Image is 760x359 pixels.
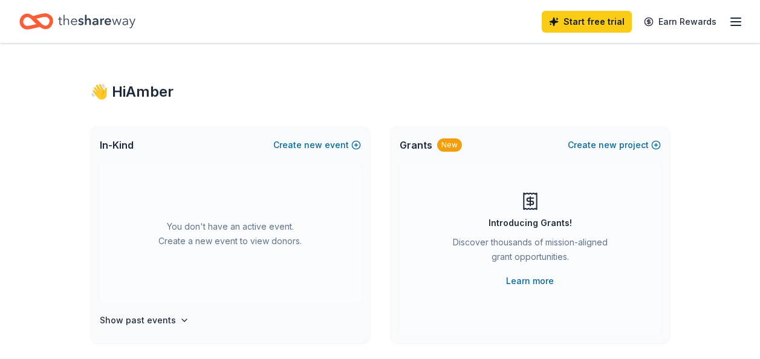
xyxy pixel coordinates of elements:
[568,138,661,152] button: Createnewproject
[19,7,135,36] a: Home
[273,138,361,152] button: Createnewevent
[100,138,134,152] span: In-Kind
[100,313,176,328] h4: Show past events
[506,274,554,288] a: Learn more
[90,82,671,102] div: 👋 Hi Amber
[304,138,322,152] span: new
[100,164,361,303] div: You don't have an active event. Create a new event to view donors.
[542,11,632,33] a: Start free trial
[400,138,432,152] span: Grants
[637,11,724,33] a: Earn Rewards
[437,138,462,152] div: New
[448,235,612,269] div: Discover thousands of mission-aligned grant opportunities.
[100,313,189,328] button: Show past events
[599,138,617,152] span: new
[489,216,572,230] div: Introducing Grants!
